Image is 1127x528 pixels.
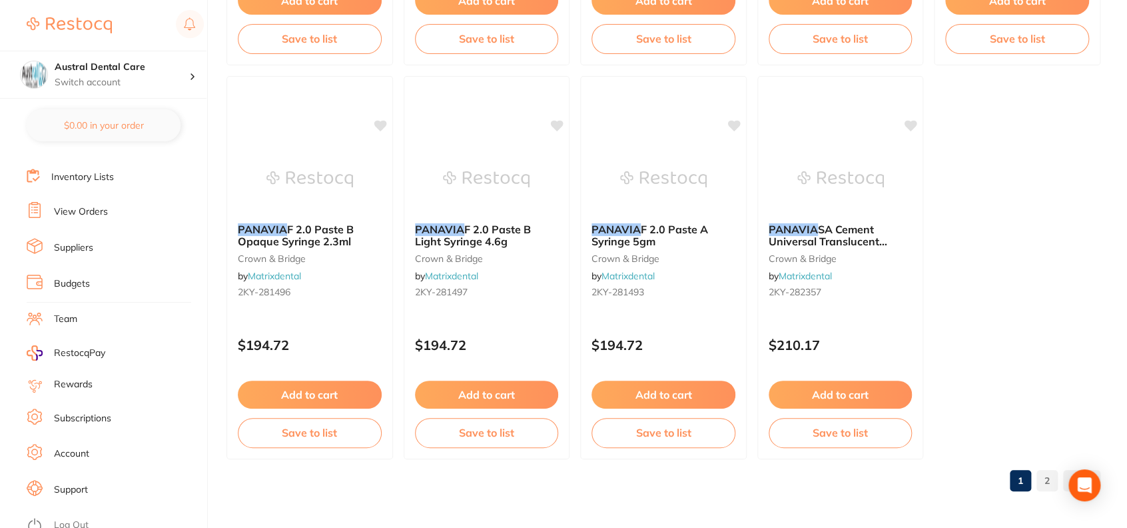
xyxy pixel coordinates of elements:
em: PANAVIA [415,223,464,236]
img: Austral Dental Care [21,61,47,88]
div: Open Intercom Messenger [1068,469,1100,501]
img: PANAVIA F 2.0 Paste B Light Syringe 4.6g [443,146,530,213]
p: $210.17 [769,337,913,353]
span: 2KY-281497 [415,286,468,298]
img: RestocqPay [27,345,43,361]
button: Save to list [238,24,382,53]
a: Restocq Logo [27,10,112,41]
p: Switch account [55,76,189,89]
small: crown & bridge [591,253,735,264]
span: 2KY-282357 [769,286,821,298]
button: Save to list [415,24,559,53]
em: PANAVIA [238,223,287,236]
span: F 2.0 Paste B Opaque Syringe 2.3ml [238,223,354,248]
small: crown & bridge [769,253,913,264]
a: Rewards [54,378,93,391]
b: PANAVIA F 2.0 Paste A Syringe 5gm [591,223,735,248]
img: PANAVIA SA Cement Universal Translucent Automix Syringe 8gm [797,146,884,213]
p: $194.72 [238,337,382,353]
a: Matrixdental [425,270,478,282]
button: Add to cart [238,381,382,409]
em: PANAVIA [769,223,818,236]
a: Inventory Lists [51,171,114,184]
a: View Orders [54,205,108,219]
a: Account [54,447,89,461]
img: PANAVIA F 2.0 Paste B Opaque Syringe 2.3ml [266,146,353,213]
button: Save to list [769,24,913,53]
p: $194.72 [591,337,735,353]
img: PANAVIA F 2.0 Paste A Syringe 5gm [620,146,707,213]
button: Add to cart [415,381,559,409]
a: 2 [1036,467,1058,494]
small: crown & bridge [415,253,559,264]
span: F 2.0 Paste B Light Syringe 4.6g [415,223,531,248]
h4: Austral Dental Care [55,61,189,74]
a: Team [54,313,77,326]
button: Save to list [945,24,1089,53]
button: Save to list [591,418,735,447]
a: Matrixdental [601,270,655,282]
img: Restocq Logo [27,17,112,33]
b: PANAVIA F 2.0 Paste B Light Syringe 4.6g [415,223,559,248]
b: PANAVIA SA Cement Universal Translucent Automix Syringe 8gm [769,223,913,248]
button: Save to list [591,24,735,53]
span: by [591,270,655,282]
button: Save to list [238,418,382,447]
a: Suppliers [54,241,93,255]
a: Matrixdental [779,270,832,282]
span: by [769,270,832,282]
a: Support [54,483,88,497]
span: F 2.0 Paste A Syringe 5gm [591,223,708,248]
button: Save to list [769,418,913,447]
p: $194.72 [415,337,559,353]
span: by [238,270,301,282]
span: by [415,270,478,282]
button: Add to cart [769,381,913,409]
span: RestocqPay [54,347,105,360]
a: Budgets [54,277,90,291]
span: 2KY-281493 [591,286,644,298]
a: Matrixdental [248,270,301,282]
button: Add to cart [591,381,735,409]
b: PANAVIA F 2.0 Paste B Opaque Syringe 2.3ml [238,223,382,248]
a: Subscriptions [54,412,111,425]
button: Save to list [415,418,559,447]
a: RestocqPay [27,345,105,361]
button: $0.00 in your order [27,109,181,141]
em: PANAVIA [591,223,641,236]
span: SA Cement Universal Translucent Automix Syringe 8gm [769,223,887,261]
small: crown & bridge [238,253,382,264]
a: 1 [1010,467,1031,494]
span: 2KY-281496 [238,286,290,298]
